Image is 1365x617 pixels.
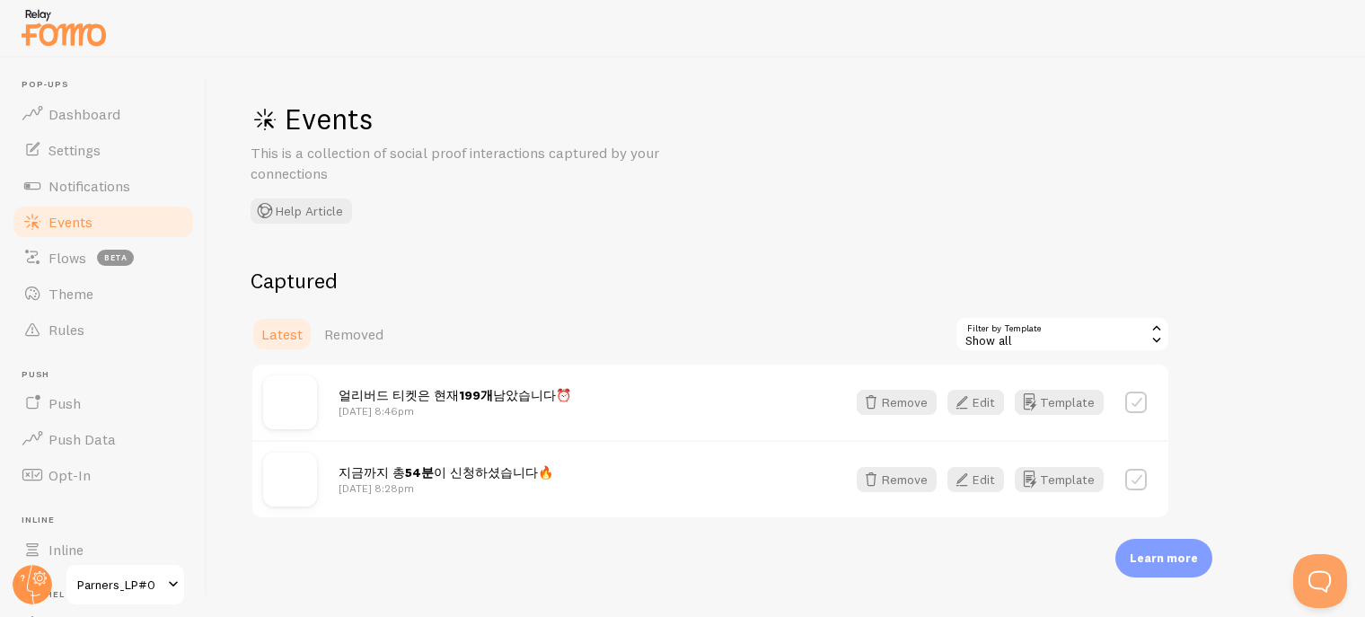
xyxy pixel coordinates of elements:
img: no_image.svg [263,453,317,507]
button: Edit [947,390,1004,415]
a: Edit [947,390,1015,415]
span: Dashboard [48,105,120,123]
button: Help Article [251,198,352,224]
span: Settings [48,141,101,159]
img: no_image.svg [263,375,317,429]
span: Opt-In [48,466,91,484]
a: Latest [251,316,313,352]
span: Removed [324,325,383,343]
p: This is a collection of social proof interactions captured by your connections [251,143,682,184]
span: Push [22,369,196,381]
button: Remove [857,390,937,415]
a: Parners_LP#0 [65,563,186,606]
a: Opt-In [11,457,196,493]
a: Theme [11,276,196,312]
span: Rules [48,321,84,339]
a: Dashboard [11,96,196,132]
h2: Captured [251,267,1170,295]
a: Events [11,204,196,240]
span: Inline [48,541,84,559]
div: Show all [955,316,1170,352]
div: Learn more [1115,539,1212,577]
a: Push [11,385,196,421]
a: Removed [313,316,394,352]
strong: 54분 [405,464,434,480]
img: fomo-relay-logo-orange.svg [19,4,109,50]
a: Settings [11,132,196,168]
span: 얼리버드 티켓은 현재 남았습니다⏰ [339,387,571,403]
p: [DATE] 8:46pm [339,403,571,419]
button: Edit [947,467,1004,492]
span: Flows [48,249,86,267]
a: Push Data [11,421,196,457]
span: 지금까지 총 이 신청하셨습니다🔥 [339,464,553,480]
a: Flows beta [11,240,196,276]
span: Push [48,394,81,412]
h1: Events [251,101,789,137]
span: Theme [48,285,93,303]
button: Template [1015,467,1104,492]
a: Inline [11,532,196,568]
a: Notifications [11,168,196,204]
span: Pop-ups [22,79,196,91]
iframe: Help Scout Beacon - Open [1293,554,1347,608]
span: Inline [22,515,196,526]
span: Events [48,213,92,231]
a: Rules [11,312,196,348]
button: Template [1015,390,1104,415]
button: Remove [857,467,937,492]
a: Edit [947,467,1015,492]
span: Parners_LP#0 [77,574,163,595]
span: Push Data [48,430,116,448]
p: [DATE] 8:28pm [339,480,553,496]
span: Latest [261,325,303,343]
span: Notifications [48,177,130,195]
p: Learn more [1130,550,1198,567]
span: beta [97,250,134,266]
strong: 199개 [459,387,493,403]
